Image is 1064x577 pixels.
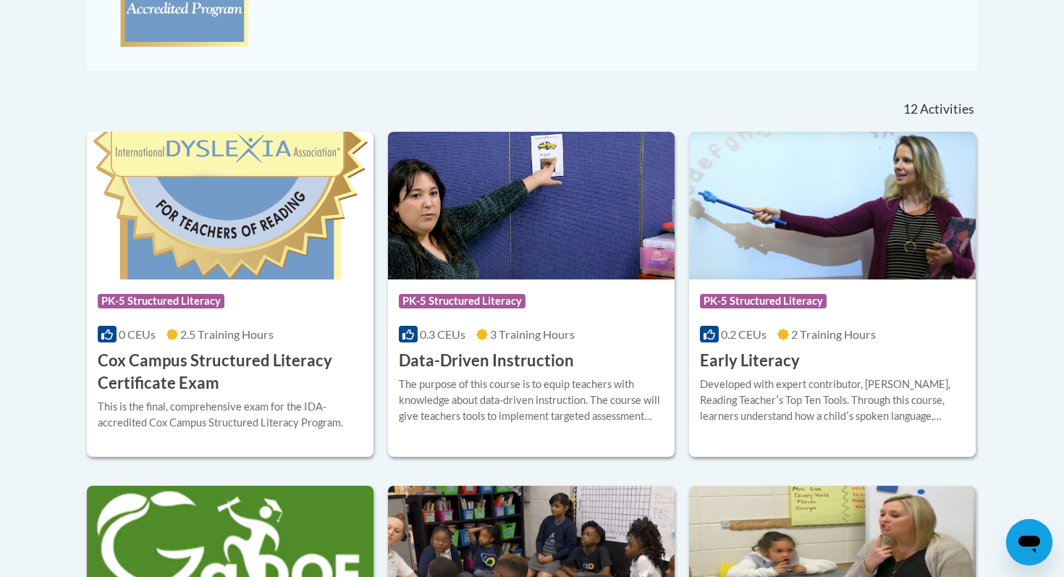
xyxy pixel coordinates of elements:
span: 12 [903,101,918,117]
div: The purpose of this course is to equip teachers with knowledge about data-driven instruction. The... [399,376,664,424]
div: Developed with expert contributor, [PERSON_NAME], Reading Teacherʹs Top Ten Tools. Through this c... [700,376,965,424]
a: Course LogoPK-5 Structured Literacy0.3 CEUs3 Training Hours Data-Driven InstructionThe purpose of... [388,132,675,456]
h3: Early Literacy [700,350,800,372]
img: Course Logo [689,132,976,279]
span: 0.3 CEUs [420,327,465,341]
a: Course LogoPK-5 Structured Literacy0 CEUs2.5 Training Hours Cox Campus Structured Literacy Certif... [87,132,373,456]
span: 2 Training Hours [791,327,876,341]
h3: Cox Campus Structured Literacy Certificate Exam [98,350,363,395]
h3: Data-Driven Instruction [399,350,574,372]
img: Course Logo [388,132,675,279]
span: 2.5 Training Hours [180,327,274,341]
div: This is the final, comprehensive exam for the IDA-accredited Cox Campus Structured Literacy Program. [98,399,363,431]
span: PK-5 Structured Literacy [98,294,224,308]
img: Course Logo [87,132,373,279]
span: PK-5 Structured Literacy [700,294,827,308]
span: 0.2 CEUs [721,327,767,341]
span: 0 CEUs [119,327,156,341]
span: PK-5 Structured Literacy [399,294,525,308]
span: Activities [920,101,974,117]
a: Course LogoPK-5 Structured Literacy0.2 CEUs2 Training Hours Early LiteracyDeveloped with expert c... [689,132,976,456]
iframe: Button to launch messaging window [1006,519,1052,565]
span: 3 Training Hours [490,327,575,341]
